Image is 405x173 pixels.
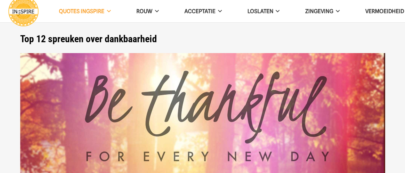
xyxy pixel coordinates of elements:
span: Loslaten [247,8,273,14]
span: VERMOEIDHEID [365,8,404,14]
span: ROUW [136,8,152,14]
a: Zingeving [292,3,352,20]
a: QUOTES INGSPIRE [46,3,124,20]
a: ROUW [124,3,172,20]
h1: Top 12 spreuken over dankbaarheid [20,33,385,45]
a: Acceptatie [172,3,235,20]
a: Loslaten [235,3,293,20]
span: Zingeving [305,8,333,14]
span: QUOTES INGSPIRE [59,8,104,14]
span: Acceptatie [184,8,215,14]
